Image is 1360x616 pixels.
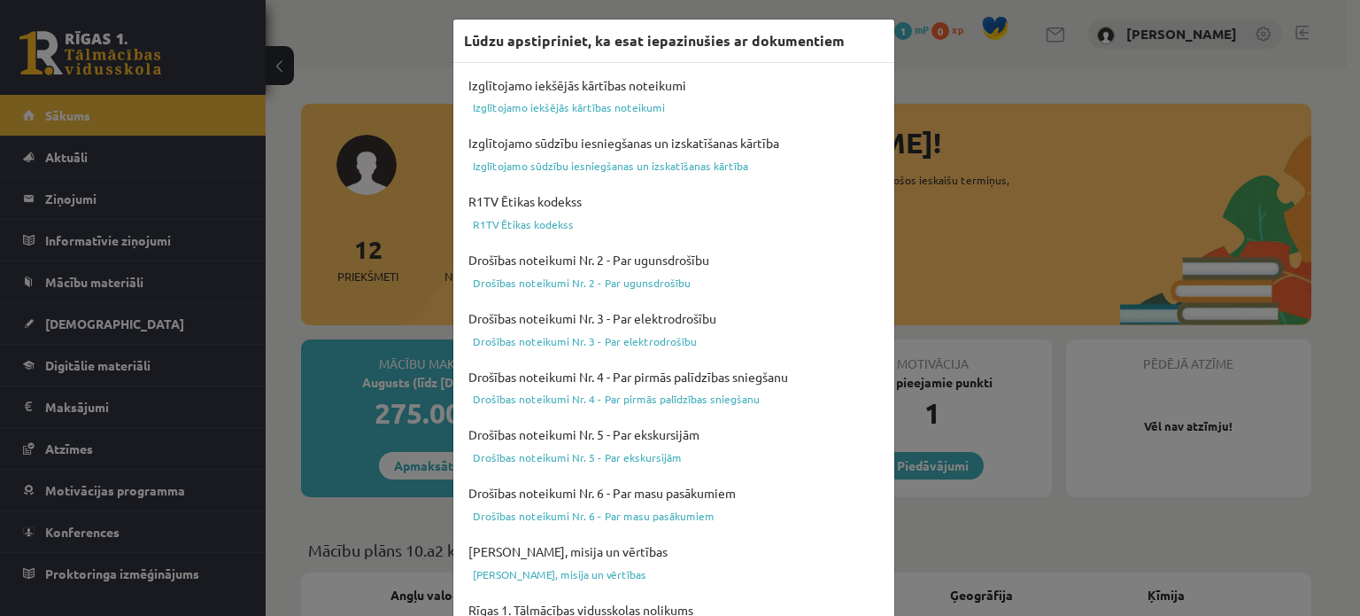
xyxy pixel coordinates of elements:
[464,248,884,272] h4: Drošības noteikumi Nr. 2 - Par ugunsdrošību
[464,97,884,118] a: Izglītojamo iekšējās kārtības noteikumi
[464,365,884,389] h4: Drošības noteikumi Nr. 4 - Par pirmās palīdzības sniegšanu
[464,272,884,293] a: Drošības noteikumi Nr. 2 - Par ugunsdrošību
[464,505,884,526] a: Drošības noteikumi Nr. 6 - Par masu pasākumiem
[464,214,884,235] a: R1TV Ētikas kodekss
[464,447,884,468] a: Drošības noteikumi Nr. 5 - Par ekskursijām
[464,388,884,409] a: Drošības noteikumi Nr. 4 - Par pirmās palīdzības sniegšanu
[464,74,884,97] h4: Izglītojamo iekšējās kārtības noteikumi
[464,331,884,352] a: Drošības noteikumi Nr. 3 - Par elektrodrošību
[464,423,884,447] h4: Drošības noteikumi Nr. 5 - Par ekskursijām
[464,131,884,155] h4: Izglītojamo sūdzību iesniegšanas un izskatīšanas kārtība
[464,30,845,51] h3: Lūdzu apstipriniet, ka esat iepazinušies ar dokumentiem
[464,540,884,564] h4: [PERSON_NAME], misija un vērtības
[464,307,884,331] h4: Drošības noteikumi Nr. 3 - Par elektrodrošību
[464,155,884,176] a: Izglītojamo sūdzību iesniegšanas un izskatīšanas kārtība
[464,481,884,505] h4: Drošības noteikumi Nr. 6 - Par masu pasākumiem
[464,190,884,214] h4: R1TV Ētikas kodekss
[464,564,884,585] a: [PERSON_NAME], misija un vērtības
